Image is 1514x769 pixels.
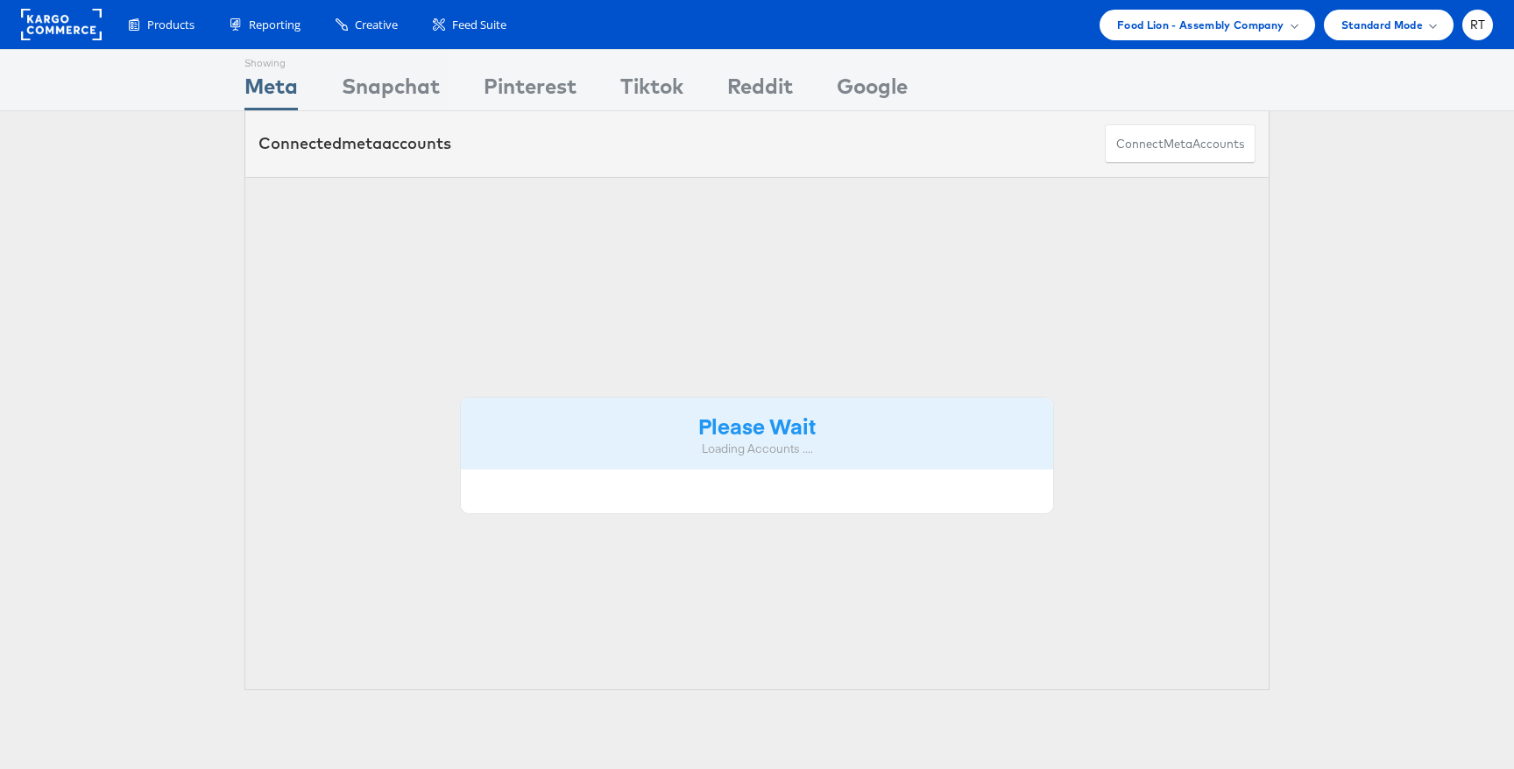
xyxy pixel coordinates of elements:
[727,71,793,110] div: Reddit
[244,71,298,110] div: Meta
[1341,16,1423,34] span: Standard Mode
[244,50,298,71] div: Showing
[452,17,506,33] span: Feed Suite
[249,17,301,33] span: Reporting
[1105,124,1256,164] button: ConnectmetaAccounts
[1470,19,1486,31] span: RT
[474,441,1040,457] div: Loading Accounts ....
[258,132,451,155] div: Connected accounts
[1164,136,1192,152] span: meta
[620,71,683,110] div: Tiktok
[342,133,382,153] span: meta
[1117,16,1284,34] span: Food Lion - Assembly Company
[355,17,398,33] span: Creative
[484,71,577,110] div: Pinterest
[698,411,816,440] strong: Please Wait
[147,17,195,33] span: Products
[837,71,908,110] div: Google
[342,71,440,110] div: Snapchat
